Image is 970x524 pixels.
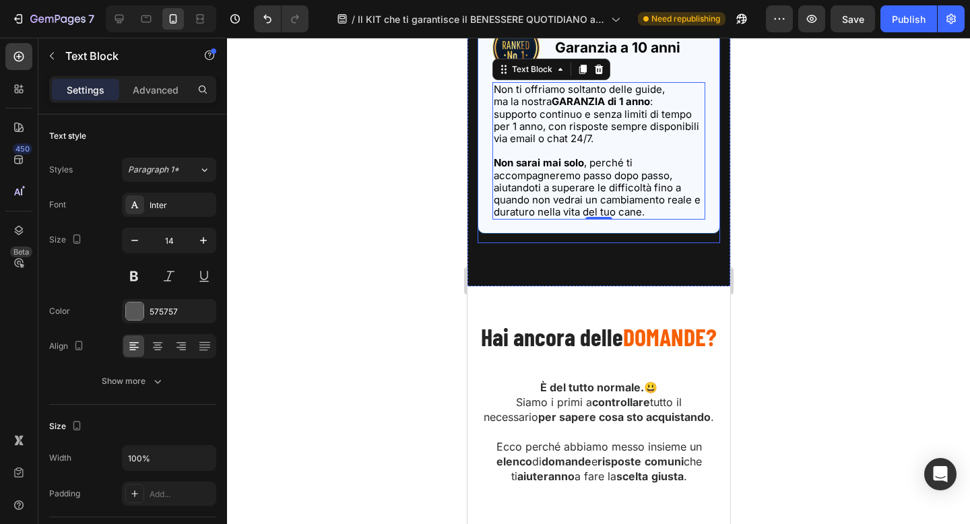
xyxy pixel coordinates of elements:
[49,369,216,393] button: Show more
[71,372,243,386] strong: per sapere cosa sto acquistando
[102,374,164,388] div: Show more
[5,5,100,32] button: 7
[358,12,606,26] span: Il KIT che ti garantisce il BENESSERE QUOTIDIANO al tuo CANE
[73,343,176,356] strong: È del tutto normale.
[29,402,234,416] span: Ecco perché abbiamo messo insieme un
[133,83,179,97] p: Advanced
[74,417,124,430] strong: domande
[254,5,309,32] div: Undo/Redo
[156,284,249,313] span: DOMANDE?
[25,44,238,182] div: Rich Text Editor. Editing area: main
[13,143,32,154] div: 450
[50,432,107,445] strong: aiuteranno
[29,417,234,430] span: di e che
[924,458,957,490] div: Open Intercom Messenger
[26,45,197,58] span: Non ti offriamo soltanto delle guide,
[184,432,216,445] strong: giusta
[49,337,87,356] div: Align
[49,199,66,211] div: Font
[16,358,247,386] span: Siamo i primi a tutto il necessario .
[42,26,88,38] div: Text Block
[49,452,71,464] div: Width
[150,488,213,500] div: Add...
[842,13,864,25] span: Save
[651,13,720,25] span: Need republishing
[13,284,156,313] span: Hai ancora delle
[467,38,730,524] iframe: Design area
[122,158,216,182] button: Paragraph 1*
[49,164,73,176] div: Styles
[150,199,213,211] div: Inter
[73,343,190,356] span: 😃
[128,164,179,176] span: Paragraph 1*
[49,231,85,249] div: Size
[26,70,232,107] span: supporto continuo e senza limiti di tempo per 1 anno, con risposte sempre disponibili via email o...
[892,12,926,26] div: Publish
[125,358,183,371] strong: controllare
[352,12,355,26] span: /
[84,57,183,70] strong: GARANZIA di 1 anno
[150,306,213,318] div: 575757
[10,247,32,257] div: Beta
[67,83,104,97] p: Settings
[49,305,70,317] div: Color
[26,57,185,70] span: ma la nostra :
[49,488,80,500] div: Padding
[49,130,86,142] div: Text style
[26,119,117,131] strong: Non sarai mai solo
[26,119,233,181] span: , perché ti accompagneremo passo dopo passo, aiutandoti a superare le difficoltà fino a quando no...
[88,1,213,18] strong: Garanzia a 10 anni
[49,418,85,436] div: Size
[29,417,65,430] strong: elenco
[149,432,181,445] strong: scelta
[123,446,216,470] input: Auto
[44,432,220,445] span: ti a fare la .
[130,417,174,430] strong: risposte
[880,5,937,32] button: Publish
[831,5,875,32] button: Save
[88,11,94,27] p: 7
[65,48,180,64] p: Text Block
[177,417,216,430] strong: comuni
